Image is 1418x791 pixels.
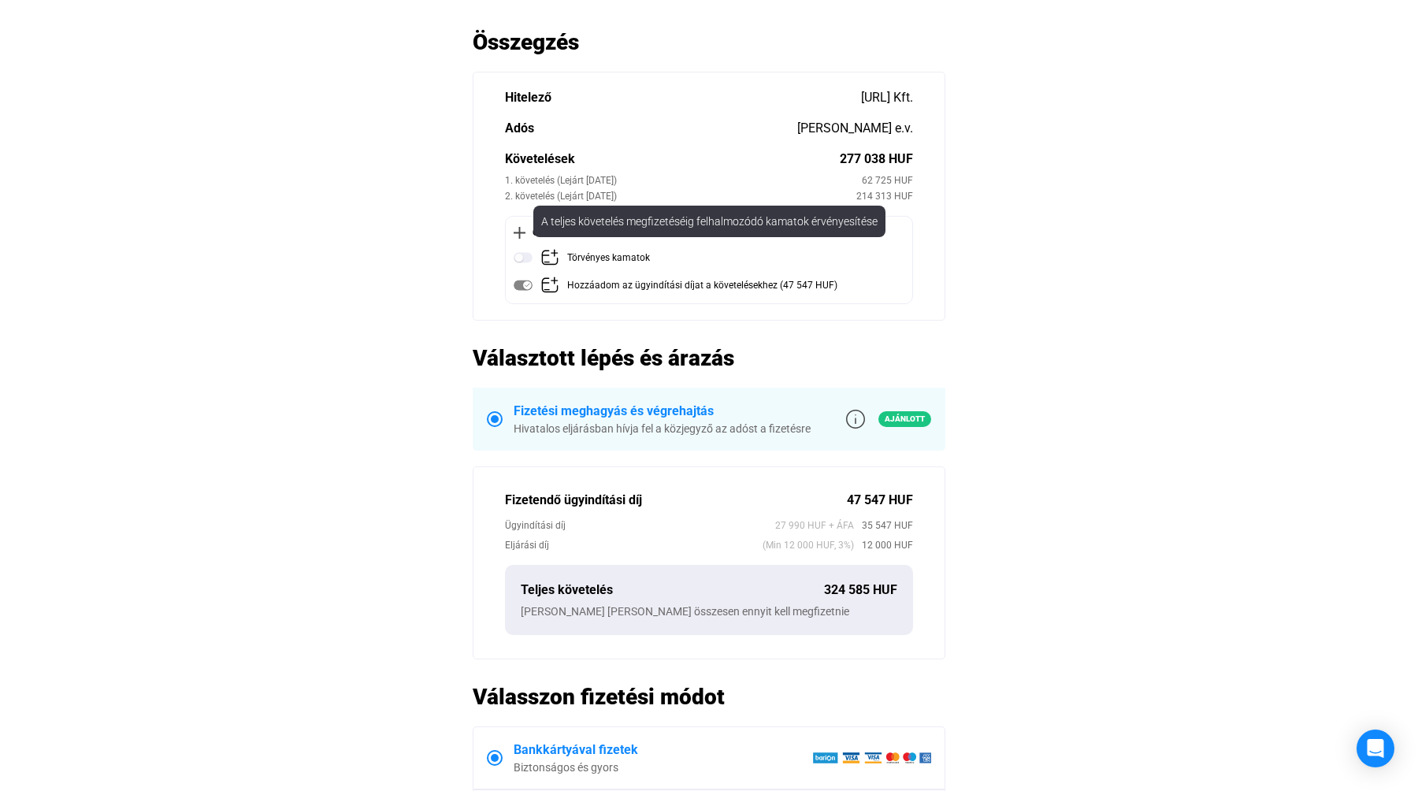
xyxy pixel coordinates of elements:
div: 47 547 HUF [847,491,913,510]
div: 324 585 HUF [824,581,897,600]
div: Hivatalos eljárásban hívja fel a közjegyző az adóst a fizetésre [514,421,811,436]
a: info-grey-outlineAjánlott [846,410,931,429]
img: barion [812,752,931,764]
div: [URL] Kft. [861,88,913,107]
span: 35 547 HUF [854,518,913,533]
div: Adós [505,119,797,138]
div: 2. követelés (Lejárt [DATE]) [505,188,856,204]
div: 277 038 HUF [840,150,913,169]
div: Törvényes kamatok [567,248,650,268]
div: Hozzáadom az ügyindítási díjat a követelésekhez (47 547 HUF) [567,276,837,295]
h2: Választott lépés és árazás [473,344,945,372]
img: add-claim [540,248,559,267]
div: Bankkártyával fizetek [514,741,812,759]
span: Ajánlott [878,411,931,427]
div: Biztonságos és gyors [514,759,812,775]
img: toggle-off [514,248,533,267]
h2: Összegzés [473,28,945,56]
span: 12 000 HUF [854,537,913,553]
div: [PERSON_NAME] e.v. [797,119,913,138]
div: 214 313 HUF [856,188,913,204]
div: Követelések [505,150,840,169]
div: Opcionális követelések [514,225,904,240]
div: 62 725 HUF [862,173,913,188]
img: add-claim [540,276,559,295]
img: info-grey-outline [846,410,865,429]
div: Fizetendő ügyindítási díj [505,491,847,510]
div: Fizetési meghagyás és végrehajtás [514,402,811,421]
div: Ügyindítási díj [505,518,775,533]
div: Hitelező [505,88,861,107]
h2: Válasszon fizetési módot [473,683,945,711]
img: toggle-on-disabled [514,276,533,295]
div: [PERSON_NAME] [PERSON_NAME] összesen ennyit kell megfizetnie [521,603,897,619]
div: Eljárási díj [505,537,763,553]
img: plus-black [514,227,525,239]
div: Open Intercom Messenger [1357,730,1394,767]
div: A teljes követelés megfizetéséig felhalmozódó kamatok érvényesítése [533,206,885,237]
span: (Min 12 000 HUF, 3%) [763,537,854,553]
div: 1. követelés (Lejárt [DATE]) [505,173,862,188]
div: Teljes követelés [521,581,824,600]
span: 27 990 HUF + ÁFA [775,518,854,533]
